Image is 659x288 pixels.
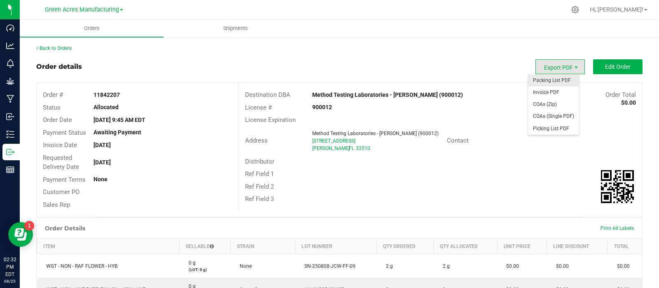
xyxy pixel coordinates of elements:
[6,148,14,156] inline-svg: Outbound
[164,20,307,37] a: Shipments
[312,104,332,110] strong: 900012
[93,91,120,98] strong: 11842207
[43,141,77,149] span: Invoice Date
[42,263,117,269] span: WGT - NON - RAF FLOWER - HYB
[43,201,70,208] span: Sales Rep
[43,116,72,124] span: Order Date
[6,24,14,32] inline-svg: Dashboard
[185,260,196,266] span: 0 g
[4,256,16,278] p: 02:32 PM EDT
[528,123,579,135] li: Picking List PDF
[43,104,61,111] span: Status
[245,116,296,124] span: License Expiration
[36,62,82,72] div: Order details
[45,225,85,232] h1: Order Details
[439,263,450,269] span: 2 g
[36,45,72,51] a: Back to Orders
[245,183,274,190] span: Ref Field 2
[605,63,631,70] span: Edit Order
[45,6,119,13] span: Green Acres Manufacturing
[245,195,274,203] span: Ref Field 3
[570,6,580,14] div: Manage settings
[621,99,636,106] strong: $0.00
[93,129,141,136] strong: Awaiting Payment
[93,117,145,123] strong: [DATE] 9:45 AM EDT
[447,137,469,144] span: Contact
[382,263,393,269] span: 2 g
[93,142,111,148] strong: [DATE]
[43,176,86,183] span: Payment Terms
[73,25,111,32] span: Orders
[24,221,34,231] iframe: Resource center unread badge
[6,95,14,103] inline-svg: Manufacturing
[236,263,252,269] span: None
[6,166,14,174] inline-svg: Reports
[601,225,634,231] span: Print All Labels
[312,131,439,136] span: Method Testing Laboratories - [PERSON_NAME] (900012)
[245,91,290,98] span: Destination DBA
[497,239,547,254] th: Unit Price
[295,239,377,254] th: Lot Number
[535,59,585,74] li: Export PDF
[93,159,111,166] strong: [DATE]
[590,6,643,13] span: Hi, [PERSON_NAME]!
[93,104,119,110] strong: Allocated
[6,77,14,85] inline-svg: Grow
[377,239,434,254] th: Qty Ordered
[6,42,14,50] inline-svg: Analytics
[312,145,350,151] span: [PERSON_NAME]
[312,91,463,98] strong: Method Testing Laboratories - [PERSON_NAME] (900012)
[6,130,14,138] inline-svg: Inventory
[43,188,79,196] span: Customer PO
[6,59,14,68] inline-svg: Monitoring
[356,145,370,151] span: 33510
[231,239,295,254] th: Strain
[93,176,107,183] strong: None
[245,104,272,111] span: License #
[528,87,579,98] li: Invoice PDF
[43,129,86,136] span: Payment Status
[502,263,519,269] span: $0.00
[613,263,630,269] span: $0.00
[300,263,355,269] span: SN-250808-JCW-FF-09
[547,239,608,254] th: Line Discount
[43,154,79,171] span: Requested Delivery Date
[528,98,579,110] li: COAs (Zip)
[185,267,226,273] p: (LOT: 0 g)
[180,239,231,254] th: Sellable
[6,112,14,121] inline-svg: Inbound
[4,278,16,284] p: 08/25
[601,170,634,203] img: Scan me!
[528,110,579,122] li: COAs (Single PDF)
[348,145,349,151] span: ,
[245,158,274,165] span: Distributor
[349,145,354,151] span: FL
[20,20,164,37] a: Orders
[312,138,355,144] span: [STREET_ADDRESS]
[601,170,634,203] qrcode: 11842207
[43,91,63,98] span: Order #
[608,239,642,254] th: Total
[37,239,180,254] th: Item
[434,239,497,254] th: Qty Allocated
[245,170,274,178] span: Ref Field 1
[605,91,636,98] span: Order Total
[8,222,33,247] iframe: Resource center
[593,59,643,74] button: Edit Order
[528,75,579,87] li: Packing List PDF
[245,137,268,144] span: Address
[552,263,569,269] span: $0.00
[212,25,259,32] span: Shipments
